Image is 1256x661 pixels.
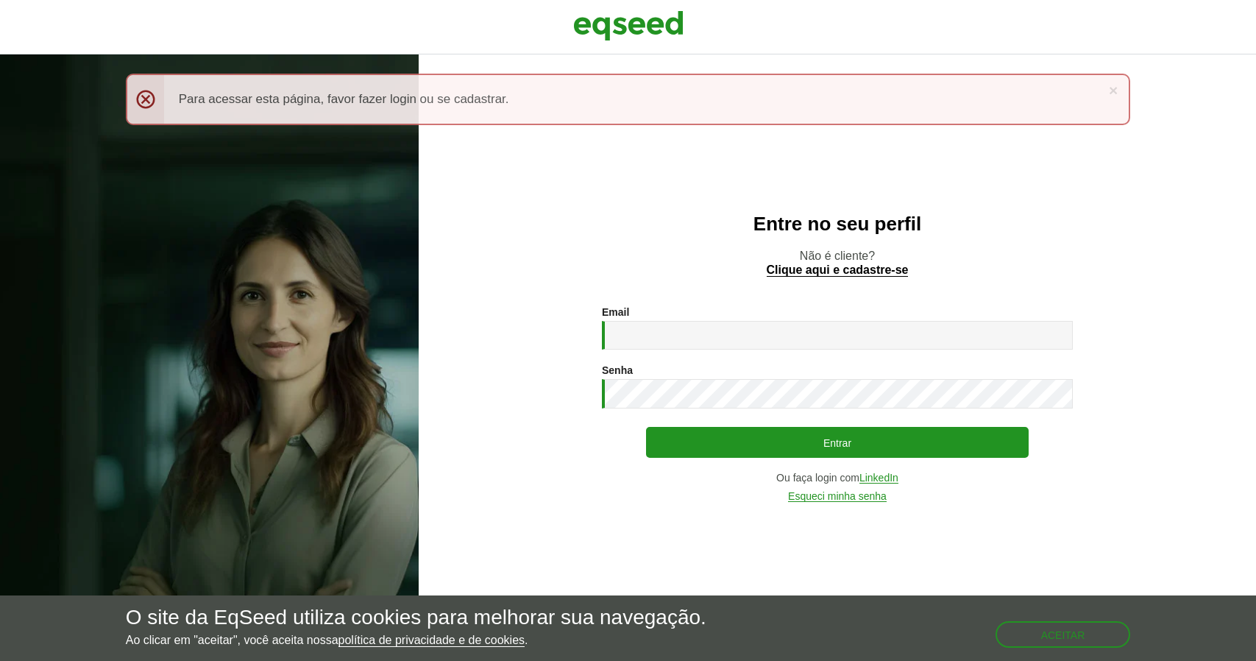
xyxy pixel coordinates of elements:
p: Não é cliente? [448,249,1227,277]
a: × [1109,82,1118,98]
a: política de privacidade e de cookies [338,635,525,647]
p: Ao clicar em "aceitar", você aceita nossa . [126,633,706,647]
button: Aceitar [996,621,1131,648]
img: EqSeed Logo [573,7,684,44]
button: Entrar [646,427,1029,458]
div: Ou faça login com [602,473,1073,484]
h5: O site da EqSeed utiliza cookies para melhorar sua navegação. [126,607,706,629]
a: Clique aqui e cadastre-se [767,264,909,277]
a: Esqueci minha senha [788,491,887,502]
a: LinkedIn [859,473,898,484]
div: Para acessar esta página, favor fazer login ou se cadastrar. [126,74,1131,125]
h2: Entre no seu perfil [448,213,1227,235]
label: Senha [602,365,633,375]
label: Email [602,307,629,317]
